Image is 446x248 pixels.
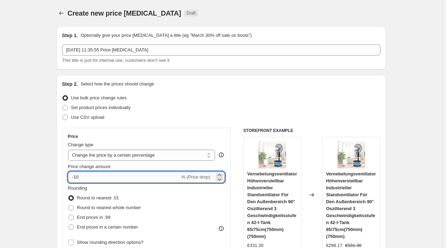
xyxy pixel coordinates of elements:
[80,81,154,88] p: Select how the prices should change
[68,164,111,169] span: Price change amount
[68,9,181,17] span: Create new price [MEDICAL_DATA]
[62,81,78,88] h2: Step 2.
[77,215,111,220] span: End prices in .99
[187,10,196,16] span: Draft
[326,171,376,239] span: Vernebelungsventilator Höhenverstellbar Industrieller Standventilator Für Den Außenbereich 90° Os...
[68,134,78,139] h3: Price
[71,105,131,110] span: Set product prices individually
[62,32,78,39] h2: Step 1.
[68,172,180,183] input: -15
[258,141,286,168] img: 71UUi7zscML._AC_SL1500_80x.jpg
[218,151,225,158] div: help
[57,8,66,18] button: Price change jobs
[247,171,297,239] span: Vernebelungsventilator Höhenverstellbar Industrieller Standventilator Für Den Außenbereich 90° Os...
[243,128,380,133] h6: STOREFRONT EXAMPLE
[71,95,127,100] span: Use bulk price change rules
[77,195,119,200] span: Round to nearest .01
[337,141,365,168] img: 71UUi7zscML._AC_SL1500_80x.jpg
[68,185,87,191] span: Rounding
[62,44,380,56] input: 30% off holiday sale
[80,32,251,39] p: Optionally give your price [MEDICAL_DATA] a title (eg "March 30% off sale on boots")
[77,224,138,230] span: End prices in a certain number
[68,142,94,147] span: Change type
[77,205,141,210] span: Round to nearest whole number
[77,240,144,245] span: Show rounding direction options?
[181,174,210,180] span: % (Price drop)
[62,58,170,63] span: This title is just for internal use, customers won't see it
[71,115,104,120] span: Use CSV upload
